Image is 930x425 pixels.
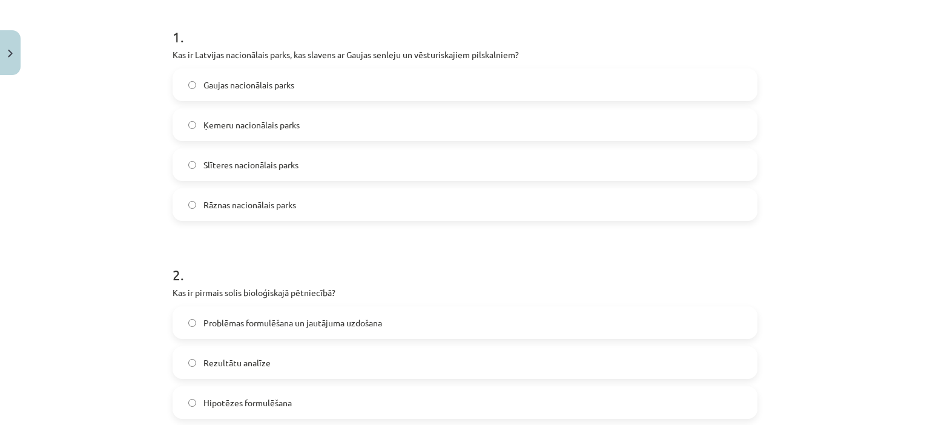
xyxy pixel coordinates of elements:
span: Gaujas nacionālais parks [203,79,294,91]
input: Rāznas nacionālais parks [188,201,196,209]
span: Slīteres nacionālais parks [203,159,298,171]
span: Problēmas formulēšana un jautājuma uzdošana [203,317,382,329]
input: Hipotēzes formulēšana [188,399,196,407]
input: Rezultātu analīze [188,359,196,367]
span: Rezultātu analīze [203,357,271,369]
p: Kas ir Latvijas nacionālais parks, kas slavens ar Gaujas senleju un vēsturiskajiem pilskalniem? [173,48,757,61]
p: Kas ir pirmais solis bioloģiskajā pētniecībā? [173,286,757,299]
span: Rāznas nacionālais parks [203,199,296,211]
h1: 1 . [173,7,757,45]
h1: 2 . [173,245,757,283]
input: Ķemeru nacionālais parks [188,121,196,129]
span: Hipotēzes formulēšana [203,397,292,409]
input: Gaujas nacionālais parks [188,81,196,89]
span: Ķemeru nacionālais parks [203,119,300,131]
input: Slīteres nacionālais parks [188,161,196,169]
img: icon-close-lesson-0947bae3869378f0d4975bcd49f059093ad1ed9edebbc8119c70593378902aed.svg [8,50,13,58]
input: Problēmas formulēšana un jautājuma uzdošana [188,319,196,327]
